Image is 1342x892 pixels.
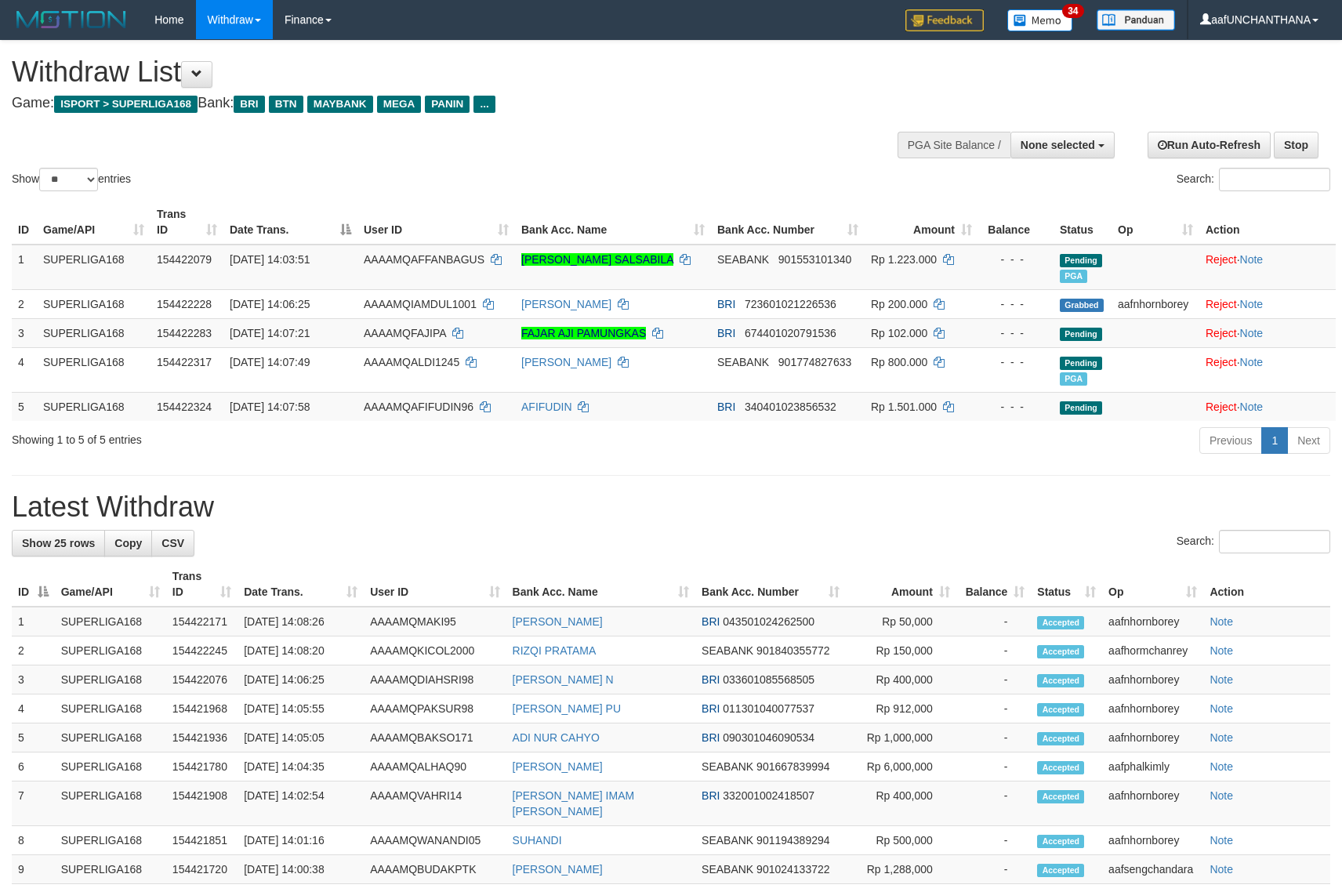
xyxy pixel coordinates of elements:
span: Show 25 rows [22,537,95,549]
td: 9 [12,855,55,884]
td: 154422171 [166,607,238,636]
span: SEABANK [702,834,753,847]
label: Search: [1177,168,1330,191]
th: Action [1199,200,1336,245]
td: [DATE] 14:05:55 [238,694,364,723]
td: · [1199,318,1336,347]
td: 1 [12,245,37,290]
td: [DATE] 14:08:20 [238,636,364,665]
div: - - - [985,325,1047,341]
span: Copy 901553101340 to clipboard [778,253,851,266]
span: 34 [1062,4,1083,18]
td: · [1199,245,1336,290]
a: [PERSON_NAME] PU [513,702,621,715]
th: Status: activate to sort column ascending [1031,562,1102,607]
td: - [956,826,1032,855]
td: Rp 6,000,000 [846,752,956,781]
span: Marked by aafsengchandara [1060,372,1087,386]
td: 154421851 [166,826,238,855]
th: Balance [978,200,1054,245]
td: AAAAMQMAKI95 [364,607,506,636]
span: Copy 674401020791536 to clipboard [745,327,836,339]
td: SUPERLIGA168 [55,723,166,752]
span: Accepted [1037,616,1084,629]
th: Trans ID: activate to sort column ascending [166,562,238,607]
span: [DATE] 14:03:51 [230,253,310,266]
td: 4 [12,347,37,392]
td: - [956,752,1032,781]
span: Copy 340401023856532 to clipboard [745,401,836,413]
span: [DATE] 14:07:21 [230,327,310,339]
td: [DATE] 14:01:16 [238,826,364,855]
td: Rp 150,000 [846,636,956,665]
span: Pending [1060,357,1102,370]
td: SUPERLIGA168 [37,347,151,392]
span: Accepted [1037,835,1084,848]
td: - [956,607,1032,636]
input: Search: [1219,168,1330,191]
td: · [1199,392,1336,421]
a: [PERSON_NAME] N [513,673,614,686]
a: Reject [1206,356,1237,368]
span: Copy 332001002418507 to clipboard [723,789,814,802]
img: panduan.png [1097,9,1175,31]
a: Note [1210,863,1233,876]
td: - [956,723,1032,752]
td: [DATE] 14:06:25 [238,665,364,694]
span: BRI [702,789,720,802]
a: RIZQI PRATAMA [513,644,597,657]
td: SUPERLIGA168 [37,289,151,318]
span: Copy 723601021226536 to clipboard [745,298,836,310]
td: AAAAMQBAKSO171 [364,723,506,752]
td: 6 [12,752,55,781]
a: CSV [151,530,194,557]
td: 2 [12,289,37,318]
td: 1 [12,607,55,636]
span: Grabbed [1060,299,1104,312]
a: Reject [1206,298,1237,310]
td: · [1199,347,1336,392]
span: AAAAMQAFFANBAGUS [364,253,484,266]
a: Note [1210,673,1233,686]
span: Copy [114,537,142,549]
td: AAAAMQWANANDI05 [364,826,506,855]
h1: Withdraw List [12,56,879,88]
a: Note [1210,615,1233,628]
div: - - - [985,296,1047,312]
td: Rp 50,000 [846,607,956,636]
span: BRI [702,731,720,744]
td: 3 [12,318,37,347]
td: SUPERLIGA168 [55,752,166,781]
td: Rp 400,000 [846,781,956,826]
span: BRI [702,673,720,686]
a: SUHANDI [513,834,562,847]
span: AAAAMQALDI1245 [364,356,459,368]
a: ADI NUR CAHYO [513,731,600,744]
td: AAAAMQBUDAKPTK [364,855,506,884]
a: Note [1210,834,1233,847]
td: SUPERLIGA168 [37,392,151,421]
span: 154422228 [157,298,212,310]
span: [DATE] 14:07:49 [230,356,310,368]
a: FAJAR AJI PAMUNGKAS [521,327,646,339]
a: Note [1240,356,1264,368]
a: Stop [1274,132,1318,158]
span: Marked by aafsengchandara [1060,270,1087,283]
td: SUPERLIGA168 [37,318,151,347]
span: Accepted [1037,703,1084,716]
th: Date Trans.: activate to sort column ascending [238,562,364,607]
th: Amount: activate to sort column ascending [865,200,978,245]
th: Game/API: activate to sort column ascending [37,200,151,245]
span: None selected [1021,139,1095,151]
th: Amount: activate to sort column ascending [846,562,956,607]
span: Copy 901774827633 to clipboard [778,356,851,368]
th: Bank Acc. Number: activate to sort column ascending [711,200,865,245]
span: AAAAMQIAMDUL1001 [364,298,477,310]
td: Rp 1,000,000 [846,723,956,752]
td: aafhormchanrey [1102,636,1203,665]
td: aafsengchandara [1102,855,1203,884]
span: Copy 901840355772 to clipboard [756,644,829,657]
td: [DATE] 14:08:26 [238,607,364,636]
span: BTN [269,96,303,113]
td: SUPERLIGA168 [55,826,166,855]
